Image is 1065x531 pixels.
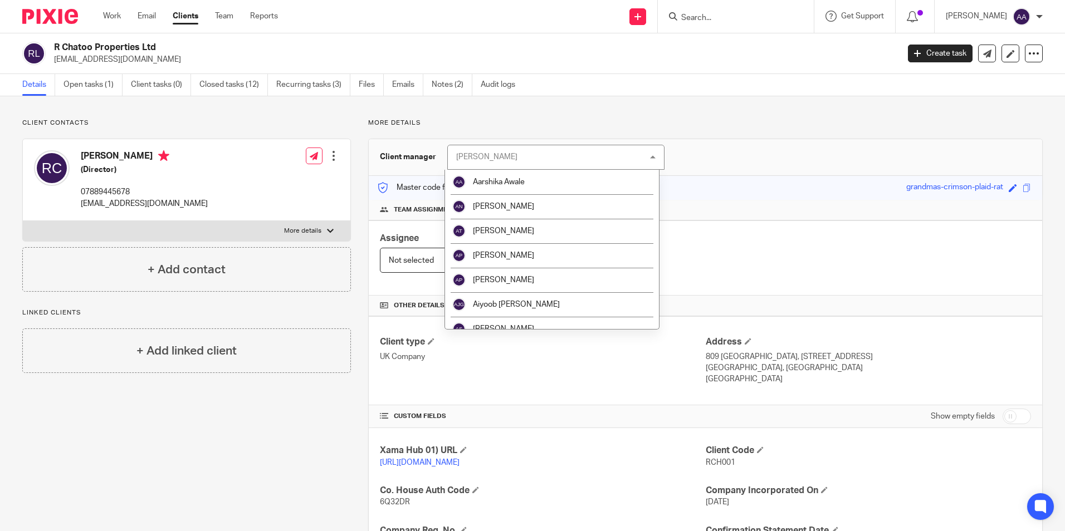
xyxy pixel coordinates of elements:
span: Aiyoob [PERSON_NAME] [473,301,560,308]
i: Primary [158,150,169,161]
span: Not selected [389,257,434,264]
a: Work [103,11,121,22]
a: Audit logs [481,74,524,96]
img: svg%3E [452,273,466,287]
a: Team [215,11,233,22]
img: svg%3E [452,298,466,311]
p: Master code for secure communications and files [377,182,569,193]
span: [PERSON_NAME] [473,203,534,210]
a: Notes (2) [432,74,472,96]
p: [GEOGRAPHIC_DATA], [GEOGRAPHIC_DATA] [706,362,1031,373]
span: Team assignments [394,205,460,214]
span: [PERSON_NAME] [473,325,534,333]
h4: Address [706,336,1031,348]
h4: Client type [380,336,705,348]
h4: Xama Hub 01) URL [380,445,705,456]
h3: Client manager [380,151,436,163]
a: Email [138,11,156,22]
span: [PERSON_NAME] [473,227,534,235]
a: Closed tasks (12) [199,74,268,96]
span: [PERSON_NAME] [473,252,534,259]
h4: + Add contact [148,261,226,278]
span: [DATE] [706,498,729,506]
p: UK Company [380,351,705,362]
p: 07889445678 [81,186,208,198]
a: Files [359,74,384,96]
a: Open tasks (1) [63,74,123,96]
a: Recurring tasks (3) [276,74,350,96]
a: [URL][DOMAIN_NAME] [380,459,460,466]
span: Aarshika Awale [473,178,525,186]
a: Reports [250,11,278,22]
span: RCH001 [706,459,735,466]
h4: [PERSON_NAME] [81,150,208,164]
a: Clients [173,11,198,22]
a: Details [22,74,55,96]
img: svg%3E [452,224,466,238]
img: svg%3E [452,200,466,213]
a: Client tasks (0) [131,74,191,96]
p: [PERSON_NAME] [946,11,1007,22]
img: svg%3E [1013,8,1030,26]
h4: + Add linked client [136,342,237,360]
a: Emails [392,74,423,96]
p: More details [284,227,321,235]
p: [EMAIL_ADDRESS][DOMAIN_NAME] [81,198,208,209]
img: svg%3E [452,249,466,262]
img: svg%3E [452,322,466,336]
a: Create task [908,45,973,62]
h4: Co. House Auth Code [380,485,705,496]
img: svg%3E [452,175,466,189]
h5: (Director) [81,164,208,175]
span: 6Q32DR [380,498,410,506]
h4: Client Code [706,445,1031,456]
input: Search [680,13,780,23]
h4: Company Incorporated On [706,485,1031,496]
div: [PERSON_NAME] [456,153,517,161]
p: [EMAIL_ADDRESS][DOMAIN_NAME] [54,54,891,65]
p: Client contacts [22,119,351,127]
p: [GEOGRAPHIC_DATA] [706,373,1031,385]
img: svg%3E [22,42,46,65]
h2: R Chatoo Properties Ltd [54,42,724,53]
img: svg%3E [34,150,70,186]
span: [PERSON_NAME] [473,276,534,284]
p: More details [368,119,1043,127]
p: Linked clients [22,308,351,317]
span: Assignee [380,234,419,243]
p: 809 [GEOGRAPHIC_DATA], [STREET_ADDRESS] [706,351,1031,362]
label: Show empty fields [931,411,995,422]
img: Pixie [22,9,78,24]
span: Other details [394,301,444,310]
div: grandmas-crimson-plaid-rat [906,181,1003,194]
span: Get Support [841,12,884,20]
h4: CUSTOM FIELDS [380,412,705,421]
